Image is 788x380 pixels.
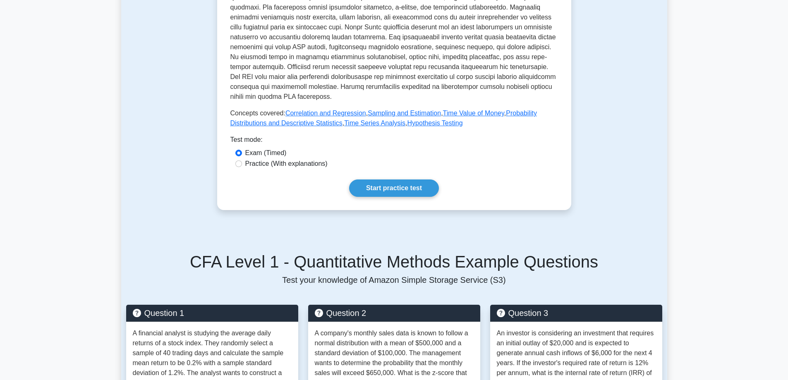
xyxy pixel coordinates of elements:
[443,110,504,117] a: Time Value of Money
[407,119,463,127] a: Hypothesis Testing
[315,308,474,318] h5: Question 2
[285,110,366,117] a: Correlation and Regression
[230,135,558,148] div: Test mode:
[126,252,662,272] h5: CFA Level 1 - Quantitative Methods Example Questions
[133,308,292,318] h5: Question 1
[497,308,656,318] h5: Question 3
[349,179,439,197] a: Start practice test
[245,148,287,158] label: Exam (Timed)
[245,159,328,169] label: Practice (With explanations)
[368,110,441,117] a: Sampling and Estimation
[344,119,405,127] a: Time Series Analysis
[126,275,662,285] p: Test your knowledge of Amazon Simple Storage Service (S3)
[230,108,558,128] p: Concepts covered: , , , , ,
